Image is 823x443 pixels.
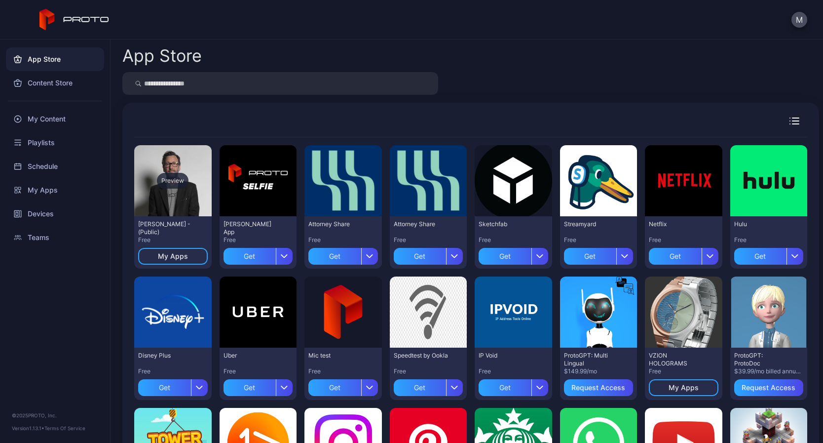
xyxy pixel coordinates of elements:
[158,252,188,260] div: My Apps
[394,375,463,396] button: Get
[138,248,208,265] button: My Apps
[564,244,634,265] button: Get
[742,384,795,392] div: Request Access
[308,375,378,396] button: Get
[734,352,788,367] div: ProtoGPT: ProtoDoc
[224,367,293,375] div: Free
[308,236,378,244] div: Free
[138,379,191,396] div: Get
[308,244,378,265] button: Get
[649,367,718,375] div: Free
[479,248,531,265] div: Get
[6,107,104,131] a: My Content
[734,236,804,244] div: Free
[224,220,278,236] div: David Selfie App
[649,352,703,367] div: VZION HOLOGRAMS
[138,220,192,236] div: David N Persona - (Public)
[734,244,804,265] button: Get
[649,220,703,228] div: Netflix
[308,220,363,228] div: Attorney Share
[224,352,278,360] div: Uber
[571,384,625,392] div: Request Access
[564,236,634,244] div: Free
[734,379,804,396] button: Request Access
[394,367,463,375] div: Free
[394,236,463,244] div: Free
[6,178,104,202] a: My Apps
[479,220,533,228] div: Sketchfab
[564,379,634,396] button: Request Access
[734,248,787,265] div: Get
[564,220,618,228] div: Streamyard
[6,47,104,71] a: App Store
[224,236,293,244] div: Free
[394,244,463,265] button: Get
[6,202,104,226] a: Devices
[479,244,548,265] button: Get
[138,375,208,396] button: Get
[394,220,448,228] div: Attorney Share
[224,248,276,265] div: Get
[479,367,548,375] div: Free
[308,248,361,265] div: Get
[308,379,361,396] div: Get
[308,352,363,360] div: Mic test
[138,236,208,244] div: Free
[649,236,718,244] div: Free
[6,131,104,155] a: Playlists
[564,352,618,367] div: ProtoGPT: Multi Lingual
[157,173,188,189] div: Preview
[394,248,447,265] div: Get
[479,379,531,396] div: Get
[6,226,104,249] a: Teams
[649,379,718,396] button: My Apps
[649,248,702,265] div: Get
[224,375,293,396] button: Get
[791,12,807,28] button: M
[479,352,533,360] div: IP Void
[122,47,202,64] div: App Store
[6,71,104,95] a: Content Store
[44,425,85,431] a: Terms Of Service
[479,375,548,396] button: Get
[224,379,276,396] div: Get
[12,411,98,419] div: © 2025 PROTO, Inc.
[564,367,634,375] div: $149.99/mo
[479,236,548,244] div: Free
[138,367,208,375] div: Free
[394,352,448,360] div: Speedtest by Ookla
[669,384,699,392] div: My Apps
[308,367,378,375] div: Free
[12,425,44,431] span: Version 1.13.1 •
[734,220,788,228] div: Hulu
[224,244,293,265] button: Get
[138,352,192,360] div: Disney Plus
[6,155,104,178] a: Schedule
[734,367,804,375] div: $39.99/mo billed annually
[564,248,617,265] div: Get
[394,379,447,396] div: Get
[649,244,718,265] button: Get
